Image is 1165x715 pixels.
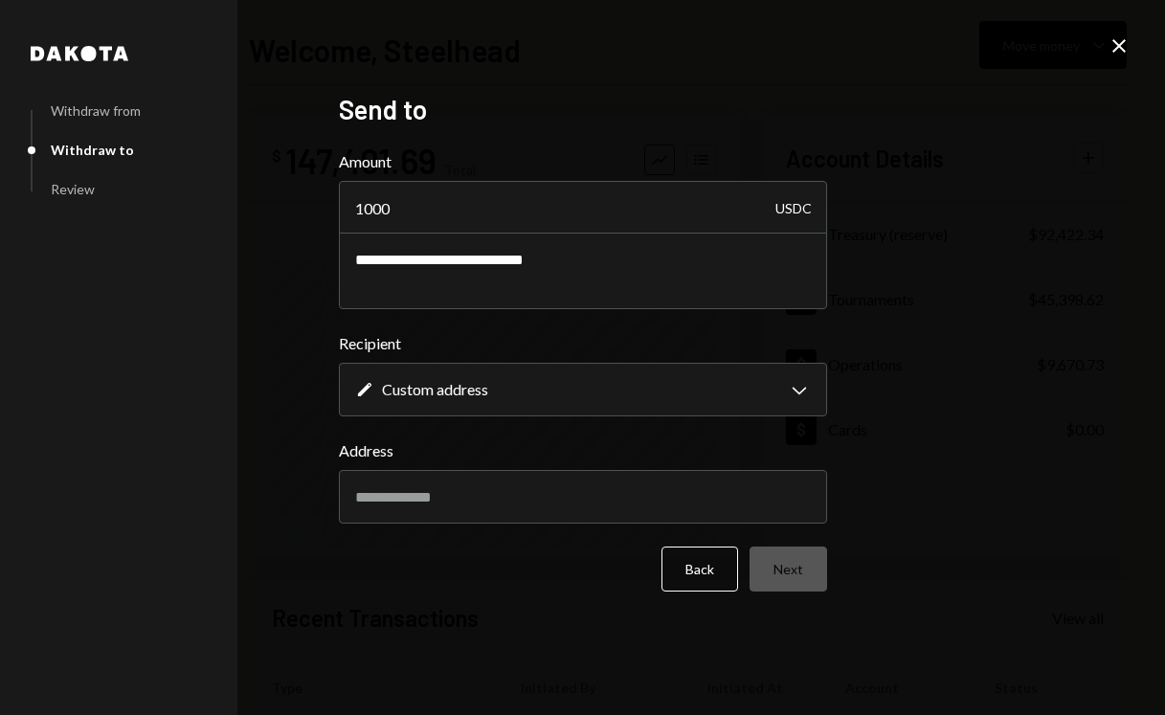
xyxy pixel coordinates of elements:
[339,181,827,235] input: Enter amount
[661,547,738,592] button: Back
[51,181,95,197] div: Review
[775,181,812,235] div: USDC
[339,91,827,128] h2: Send to
[339,439,827,462] label: Address
[339,332,827,355] label: Recipient
[339,150,827,173] label: Amount
[339,363,827,416] button: Recipient
[51,142,134,158] div: Withdraw to
[51,102,141,119] div: Withdraw from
